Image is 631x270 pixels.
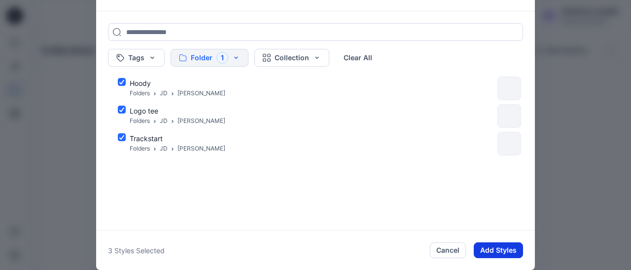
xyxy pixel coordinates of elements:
[474,242,523,258] button: Add Styles
[430,242,466,258] button: Cancel
[108,245,165,256] p: 3 Styles Selected
[130,116,150,126] p: Folders
[130,79,151,87] span: Hoody
[130,144,150,154] p: Folders
[130,107,158,115] span: Logo tee
[160,88,168,99] p: JD
[177,144,225,154] p: [PERSON_NAME]
[160,116,168,126] p: JD
[177,88,225,99] p: [PERSON_NAME]
[335,49,381,67] button: Clear All
[130,134,163,143] span: Trackstart
[108,49,165,67] button: Tags
[171,49,248,67] button: Folder1
[130,88,150,99] p: Folders
[160,144,168,154] p: JD
[254,49,329,67] button: Collection
[177,116,225,126] p: [PERSON_NAME]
